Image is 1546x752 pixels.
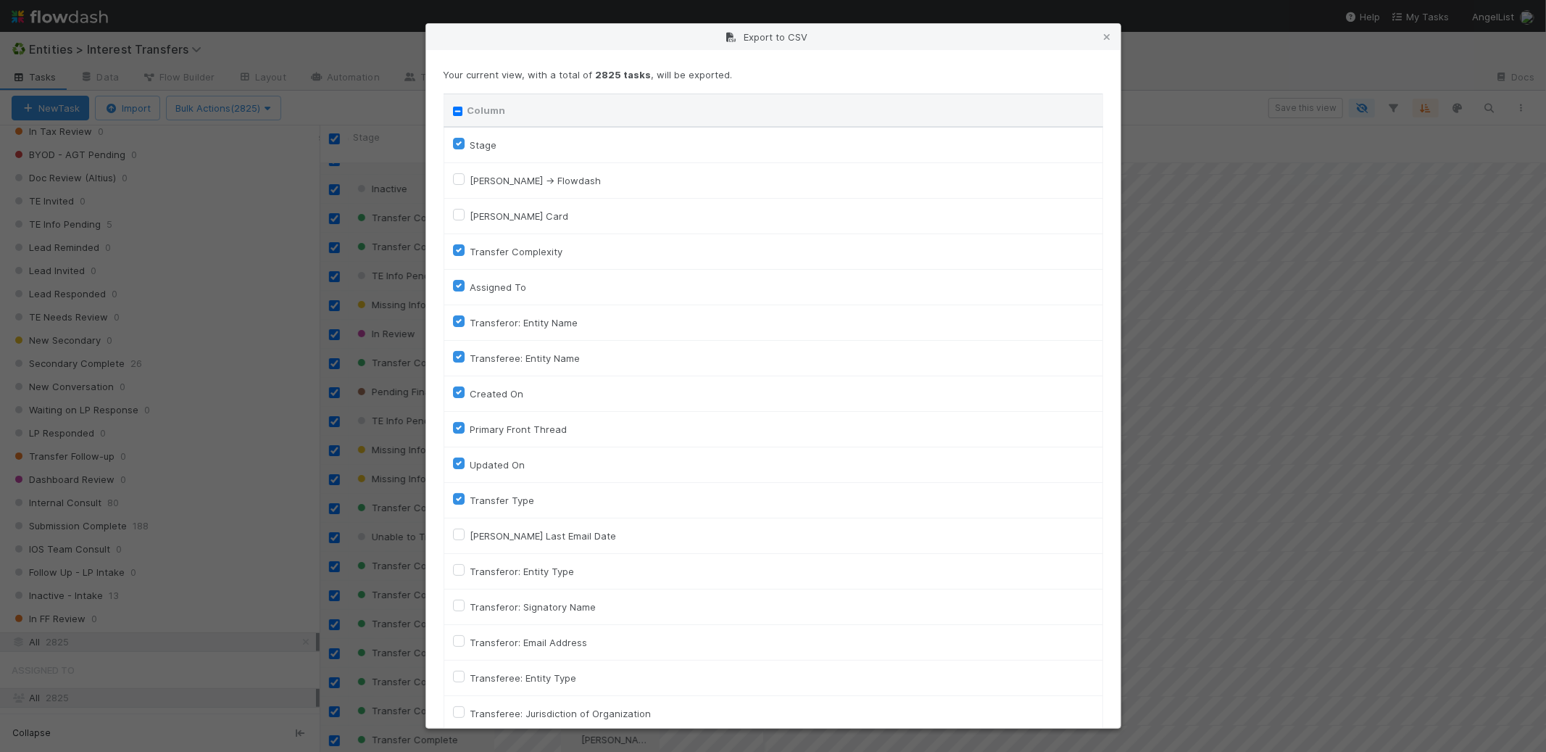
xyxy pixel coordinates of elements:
label: Transfer Type [470,492,535,509]
label: Stage [470,136,497,154]
label: Transferor: Signatory Name [470,598,597,616]
label: Transferee: Jurisdiction of Organization [470,705,652,722]
label: Transferor: Entity Name [470,314,578,331]
label: Transferor: Email Address [470,634,588,651]
label: Transferor: Entity Type [470,563,575,580]
label: Primary Front Thread [470,421,568,438]
label: [PERSON_NAME] Last Email Date [470,527,617,545]
div: Export to CSV [426,24,1121,50]
label: [PERSON_NAME] -> Flowdash [470,172,602,189]
label: Transfer Complexity [470,243,563,260]
label: Transferee: Entity Type [470,669,577,687]
label: Transferee: Entity Name [470,350,581,367]
label: Column [467,103,506,117]
label: [PERSON_NAME] Card [470,207,569,225]
label: Created On [470,385,524,402]
label: Assigned To [470,278,527,296]
p: Your current view, with a total of , will be exported. [444,67,1103,82]
label: Updated On [470,456,525,474]
strong: 2825 tasks [596,69,652,80]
